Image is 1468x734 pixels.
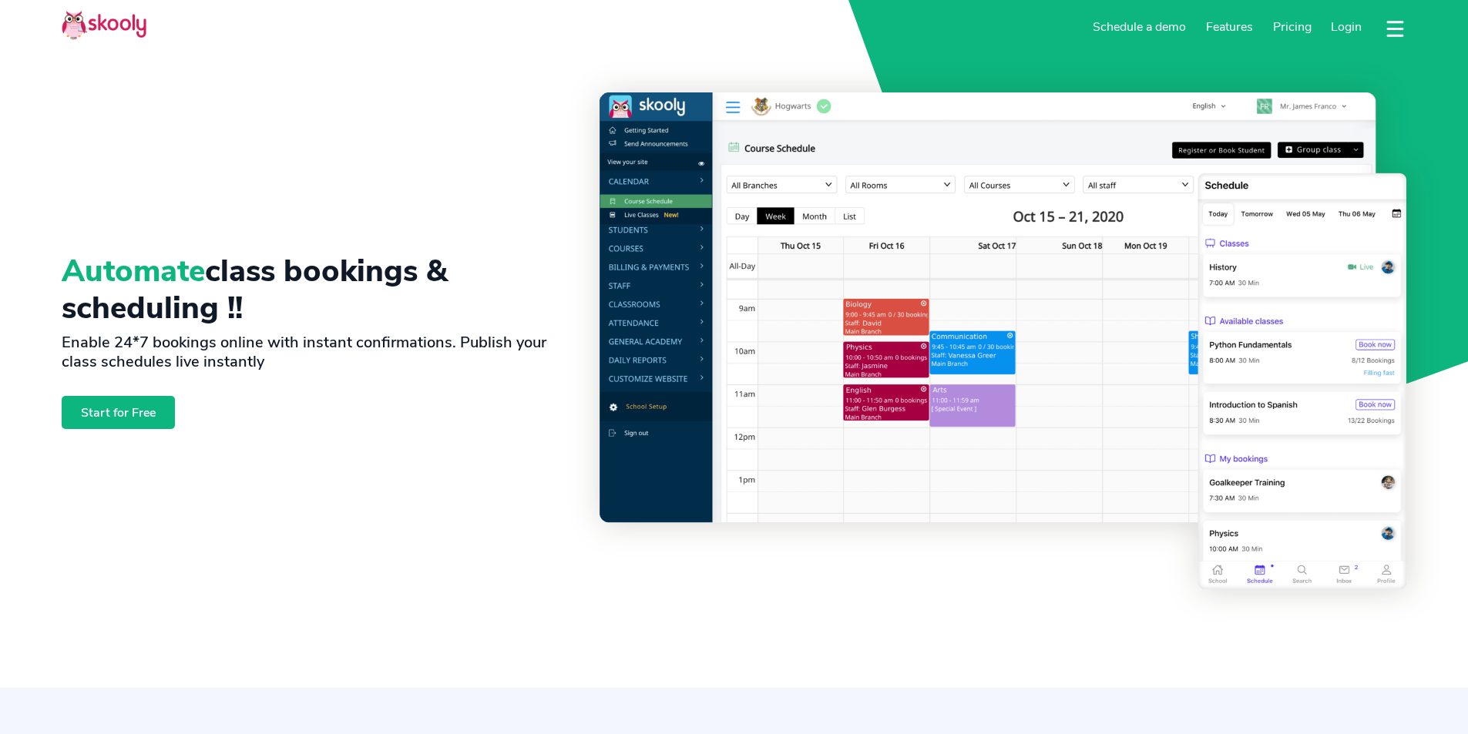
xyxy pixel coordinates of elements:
h1: class bookings & scheduling !! [62,253,575,327]
a: Pricing [1263,15,1322,39]
img: Skooly [62,10,146,40]
span: Pricing [1273,18,1312,35]
a: Start for Free [62,396,175,429]
a: Login [1321,15,1372,39]
span: Login [1331,18,1362,35]
a: Schedule a demo [1083,15,1197,39]
h2: Enable 24*7 bookings online with instant confirmations. Publish your class schedules live instantly [62,333,575,371]
img: Class Scheduling, Booking System & Software - <span class='notranslate'>Skooly | Try for Free [600,92,1406,589]
a: Features [1196,15,1263,39]
button: dropdown menu [1384,11,1406,46]
span: Automate [62,250,205,292]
